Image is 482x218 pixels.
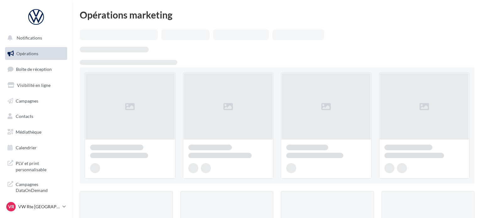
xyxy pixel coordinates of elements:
[4,47,68,60] a: Opérations
[17,82,51,88] span: Visibilité en ligne
[5,201,67,213] a: VR VW Rte [GEOGRAPHIC_DATA]
[16,180,65,194] span: Campagnes DataOnDemand
[16,145,37,150] span: Calendrier
[4,31,66,45] button: Notifications
[16,51,38,56] span: Opérations
[16,66,52,72] span: Boîte de réception
[4,141,68,154] a: Calendrier
[4,94,68,108] a: Campagnes
[4,157,68,175] a: PLV et print personnalisable
[4,125,68,139] a: Médiathèque
[4,178,68,196] a: Campagnes DataOnDemand
[17,35,42,40] span: Notifications
[4,110,68,123] a: Contacts
[18,204,60,210] p: VW Rte [GEOGRAPHIC_DATA]
[16,159,65,173] span: PLV et print personnalisable
[16,98,38,103] span: Campagnes
[80,10,474,19] div: Opérations marketing
[4,79,68,92] a: Visibilité en ligne
[16,129,41,135] span: Médiathèque
[16,114,33,119] span: Contacts
[4,62,68,76] a: Boîte de réception
[8,204,14,210] span: VR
